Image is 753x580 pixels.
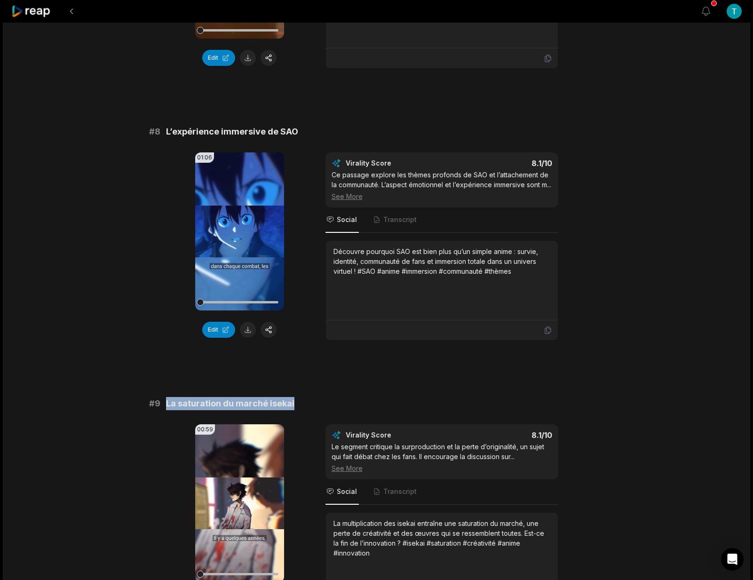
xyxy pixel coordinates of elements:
span: Transcript [383,215,417,224]
span: La saturation du marché isekai [166,397,294,410]
div: Virality Score [346,430,447,440]
div: Open Intercom Messenger [721,548,744,571]
div: La multiplication des isekai entraîne une saturation du marché, une perte de créativité et des œu... [333,518,550,558]
div: Découvre pourquoi SAO est bien plus qu’un simple anime : survie, identité, communauté de fans et ... [333,246,550,276]
span: L’expérience immersive de SAO [166,125,298,138]
div: 8.1 /10 [451,159,552,168]
span: Social [337,215,357,224]
button: Edit [202,322,235,338]
div: See More [332,463,552,473]
span: Social [337,487,357,496]
span: Transcript [383,487,417,496]
span: # 8 [149,125,160,138]
button: Edit [202,50,235,66]
div: Virality Score [346,159,447,168]
nav: Tabs [325,207,558,233]
span: # 9 [149,397,160,410]
div: Ce passage explore les thèmes profonds de SAO et l’attachement de la communauté. L’aspect émotion... [332,170,552,201]
div: Le segment critique la surproduction et la perte d’originalité, un sujet qui fait débat chez les ... [332,442,552,473]
div: 8.1 /10 [451,430,552,440]
nav: Tabs [325,479,558,505]
div: See More [332,191,552,201]
video: Your browser does not support mp4 format. [195,152,284,310]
